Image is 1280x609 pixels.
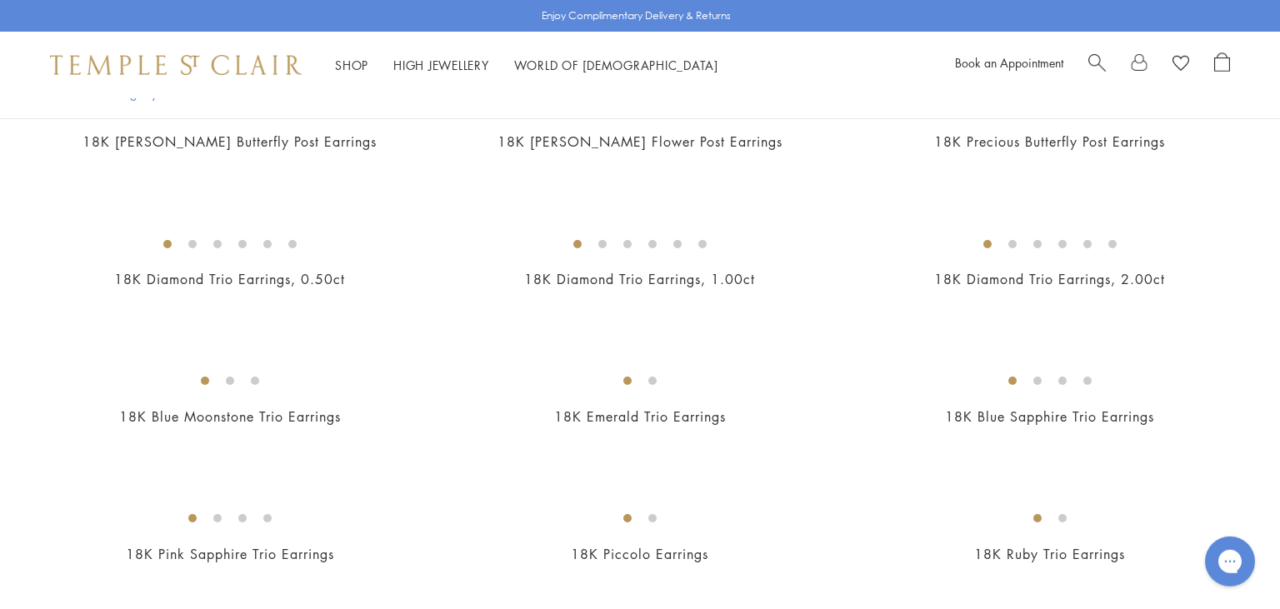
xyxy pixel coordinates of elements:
iframe: Gorgias live chat messenger [1197,531,1263,592]
a: 18K Blue Moonstone Trio Earrings [119,407,341,426]
a: 18K Blue Sapphire Trio Earrings [945,407,1154,426]
a: Search [1088,52,1106,77]
a: ShopShop [335,57,368,73]
nav: Main navigation [335,55,718,76]
a: 18K Piccolo Earrings [571,545,708,563]
p: Enjoy Complimentary Delivery & Returns [542,7,731,24]
a: 18K Pink Sapphire Trio Earrings [126,545,334,563]
a: 18K [PERSON_NAME] Flower Post Earrings [497,132,782,151]
img: Temple St. Clair [50,55,302,75]
a: 18K Emerald Trio Earrings [554,407,726,426]
a: Open Shopping Bag [1214,52,1230,77]
a: 18K Diamond Trio Earrings, 1.00ct [524,270,755,288]
a: High JewelleryHigh Jewellery [393,57,489,73]
a: Book an Appointment [955,54,1063,71]
a: 18K Diamond Trio Earrings, 0.50ct [114,270,345,288]
a: 18K Diamond Trio Earrings, 2.00ct [934,270,1165,288]
a: 18K Precious Butterfly Post Earrings [934,132,1165,151]
a: 18K Ruby Trio Earrings [974,545,1125,563]
a: View Wishlist [1172,52,1189,77]
a: 18K [PERSON_NAME] Butterfly Post Earrings [82,132,377,151]
a: World of [DEMOGRAPHIC_DATA]World of [DEMOGRAPHIC_DATA] [514,57,718,73]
